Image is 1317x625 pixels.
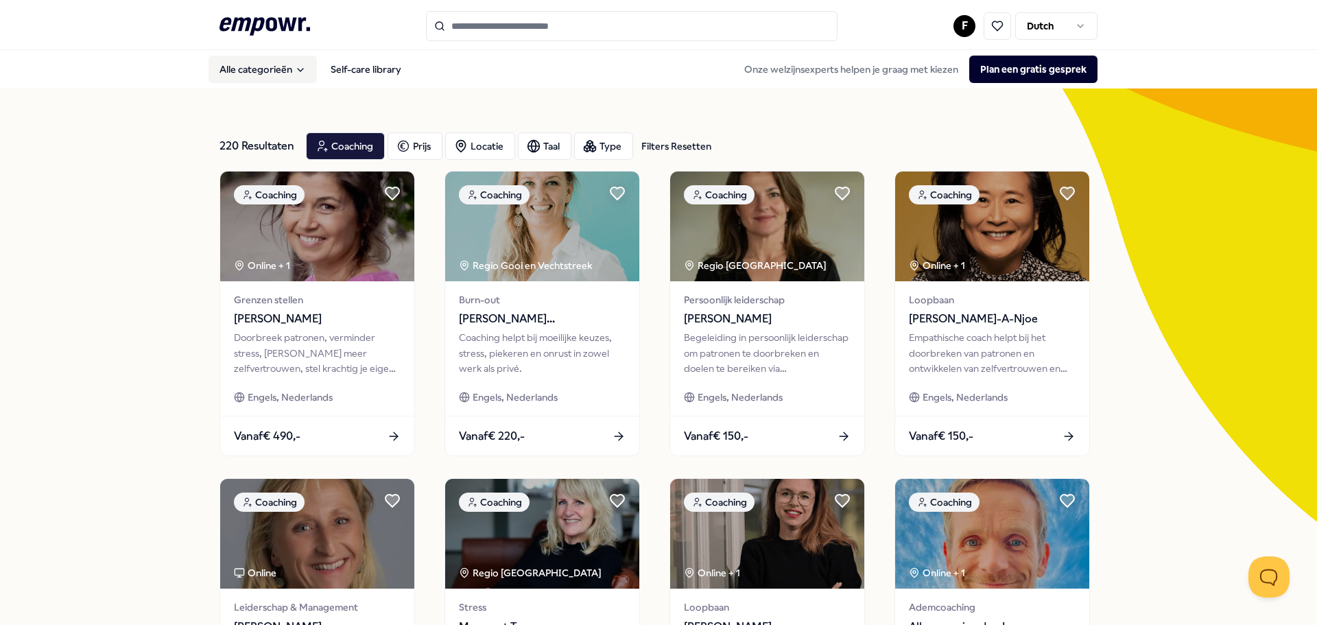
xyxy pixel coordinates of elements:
div: Regio Gooi en Vechtstreek [459,258,594,273]
div: Coaching [909,493,980,512]
span: Leiderschap & Management [234,600,401,615]
div: Coaching [909,185,980,204]
span: Stress [459,600,626,615]
img: package image [670,479,864,589]
a: package imageCoachingOnline + 1Grenzen stellen[PERSON_NAME]Doorbreek patronen, verminder stress, ... [219,171,415,456]
span: Ademcoaching [909,600,1076,615]
a: package imageCoachingRegio [GEOGRAPHIC_DATA] Persoonlijk leiderschap[PERSON_NAME]Begeleiding in p... [669,171,865,456]
div: Online + 1 [909,258,965,273]
span: Engels, Nederlands [248,390,333,405]
span: Vanaf € 490,- [234,427,300,445]
button: Taal [518,132,571,160]
div: Coaching [234,493,305,512]
a: Self-care library [320,56,412,83]
div: Online + 1 [909,565,965,580]
div: Coaching [684,185,755,204]
span: Engels, Nederlands [473,390,558,405]
span: Engels, Nederlands [923,390,1008,405]
img: package image [445,479,639,589]
span: Vanaf € 220,- [459,427,525,445]
span: [PERSON_NAME]-A-Njoe [909,310,1076,328]
img: package image [220,172,414,281]
div: Online + 1 [684,565,740,580]
button: F [953,15,975,37]
span: Vanaf € 150,- [684,427,748,445]
nav: Main [209,56,412,83]
button: Type [574,132,633,160]
button: Prijs [388,132,442,160]
input: Search for products, categories or subcategories [426,11,838,41]
div: Online [234,565,276,580]
a: package imageCoachingOnline + 1Loopbaan[PERSON_NAME]-A-NjoeEmpathische coach helpt bij het doorbr... [894,171,1090,456]
a: package imageCoachingRegio Gooi en Vechtstreek Burn-out[PERSON_NAME][GEOGRAPHIC_DATA]Coaching hel... [444,171,640,456]
span: Burn-out [459,292,626,307]
button: Coaching [306,132,385,160]
div: Empathische coach helpt bij het doorbreken van patronen en ontwikkelen van zelfvertrouwen en inne... [909,330,1076,376]
button: Alle categorieën [209,56,317,83]
div: Online + 1 [234,258,290,273]
div: Regio [GEOGRAPHIC_DATA] [459,565,604,580]
div: Regio [GEOGRAPHIC_DATA] [684,258,829,273]
div: Coaching helpt bij moeilijke keuzes, stress, piekeren en onrust in zowel werk als privé. [459,330,626,376]
span: Engels, Nederlands [698,390,783,405]
img: package image [670,172,864,281]
span: Vanaf € 150,- [909,427,973,445]
div: Onze welzijnsexperts helpen je graag met kiezen [733,56,1097,83]
div: Coaching [234,185,305,204]
div: Filters Resetten [641,139,711,154]
div: Doorbreek patronen, verminder stress, [PERSON_NAME] meer zelfvertrouwen, stel krachtig je eigen g... [234,330,401,376]
span: Persoonlijk leiderschap [684,292,851,307]
button: Locatie [445,132,515,160]
img: package image [445,172,639,281]
div: Begeleiding in persoonlijk leiderschap om patronen te doorbreken en doelen te bereiken via bewust... [684,330,851,376]
div: Coaching [459,185,530,204]
div: 220 Resultaten [219,132,295,160]
img: package image [220,479,414,589]
span: Grenzen stellen [234,292,401,307]
img: package image [895,479,1089,589]
iframe: Help Scout Beacon - Open [1248,556,1290,598]
div: Coaching [459,493,530,512]
button: Plan een gratis gesprek [969,56,1097,83]
span: [PERSON_NAME][GEOGRAPHIC_DATA] [459,310,626,328]
div: Coaching [684,493,755,512]
span: Loopbaan [909,292,1076,307]
span: [PERSON_NAME] [234,310,401,328]
span: Loopbaan [684,600,851,615]
span: [PERSON_NAME] [684,310,851,328]
img: package image [895,172,1089,281]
